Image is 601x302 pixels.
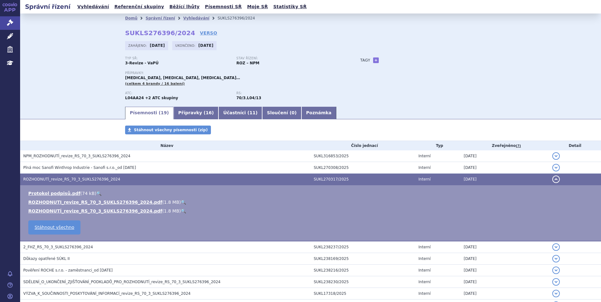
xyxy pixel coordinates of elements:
span: [MEDICAL_DATA], [MEDICAL_DATA], [MEDICAL_DATA]… [125,76,240,80]
p: Přípravky: [125,71,348,75]
li: ( ) [28,208,595,214]
p: Stav řízení: [236,57,341,60]
span: 1.8 MB [164,208,179,213]
span: Stáhnout všechny písemnosti (zip) [134,128,208,132]
span: NPM_ROZHODNUTÍ_revize_RS_70_3_SUKLS276396_2024 [23,154,130,158]
span: Interní [418,291,431,296]
span: 2_FHZ_RS_70_3_SUKLS276396_2024 [23,245,93,249]
button: detail [552,152,560,160]
a: Přípravky (16) [174,107,218,119]
li: SUKLS276396/2024 [218,13,263,23]
span: Interní [418,280,431,284]
strong: ABATACEPT [125,96,144,100]
td: SUKL270308/2025 [311,162,415,174]
button: detail [552,290,560,297]
strong: ROZ – NPM [236,61,259,65]
a: Sloučení (0) [262,107,301,119]
span: 11 [249,110,255,115]
a: 🔍 [96,191,102,196]
th: Zveřejněno [460,141,549,150]
th: Název [20,141,311,150]
a: ROZHODNUTI_revize_RS_70_3_SUKLS276396_2024.pdf [28,200,162,205]
td: [DATE] [460,162,549,174]
strong: SUKLS276396/2024 [125,29,195,37]
td: [DATE] [460,276,549,288]
a: Běžící lhůty [168,3,201,11]
h2: Správní řízení [20,2,75,11]
th: Detail [549,141,601,150]
span: Pověření ROCHE s.r.o. - zaměstnanci_od 25.03.2025 [23,268,113,272]
p: Typ SŘ: [125,57,230,60]
a: Referenční skupiny [113,3,166,11]
a: Stáhnout všechno [28,220,80,235]
a: Poznámka [301,107,336,119]
strong: Imunosupresiva -biologická léčiva k terapii revmatických, kožních nebo střevních onemocnění, spec... [236,96,245,100]
span: 16 [206,110,212,115]
button: detail [552,255,560,262]
a: Písemnosti (19) [125,107,174,119]
a: Účastníci (11) [218,107,262,119]
strong: 3-Revize - VaPÚ [125,61,158,65]
a: 🔍 [181,208,186,213]
a: Statistiky SŘ [271,3,308,11]
td: [DATE] [460,150,549,162]
a: Stáhnout všechny písemnosti (zip) [125,126,211,134]
td: SUKL316853/2025 [311,150,415,162]
button: detail [552,175,560,183]
td: SUKL238169/2025 [311,253,415,265]
td: [DATE] [460,265,549,276]
span: Důkazy opatřené SÚKL II [23,256,70,261]
button: detail [552,243,560,251]
a: Vyhledávání [75,3,111,11]
li: ( ) [28,190,595,197]
span: Plná moc Sanofi Winthrop Industrie - Sanofi s.r.o._od 20.6.2025 [23,165,136,170]
th: Číslo jednací [311,141,415,150]
span: (celkem 4 brandy / 16 balení) [125,82,185,86]
span: ROZHODNUTÍ_revize_RS_70_3_SUKLS276396_2024 [23,177,120,181]
td: [DATE] [460,253,549,265]
td: [DATE] [460,288,549,299]
li: ( ) [28,199,595,205]
p: RS: [236,91,341,95]
td: SUKL238216/2025 [311,265,415,276]
a: VERSO [200,30,217,36]
a: Správní řízení [146,16,175,20]
span: 74 kB [82,191,95,196]
td: [DATE] [460,241,549,253]
a: Písemnosti SŘ [203,3,244,11]
span: Interní [418,256,431,261]
a: Protokol podpisů.pdf [28,191,80,196]
td: SUKL270317/2025 [311,174,415,185]
a: Moje SŘ [245,3,270,11]
span: VÝZVA_K_SOUČINNOSTI_POSKYTOVÁNÍ_INFORMACÍ_revize_RS_70_3_SUKLS276396_2024 [23,291,190,296]
h3: Tagy [360,57,370,64]
a: Vyhledávání [183,16,209,20]
a: + [373,57,379,63]
span: Interní [418,165,431,170]
button: detail [552,164,560,171]
span: Interní [418,245,431,249]
a: ROZHODNUTÍ_revize_RS_70_3_SUKLS276396_2024.pdf [28,208,162,213]
span: 19 [161,110,167,115]
span: Interní [418,154,431,158]
span: SDĚLENÍ_O_UKONČENÍ_ZJIŠŤOVÁNÍ_PODKLADŮ_PRO_ROZHODNUTÍ_revize_RS_70_3_SUKLS276396_2024 [23,280,221,284]
strong: +2 ATC skupiny [145,96,178,100]
span: Ukončeno: [175,43,197,48]
a: Domů [125,16,137,20]
span: 0 [292,110,295,115]
span: Interní [418,177,431,181]
td: SUKL17318/2025 [311,288,415,299]
a: 🔍 [181,200,186,205]
span: Zahájeno: [128,43,148,48]
td: SUKL238237/2025 [311,241,415,253]
td: [DATE] [460,174,549,185]
span: Interní [418,268,431,272]
button: detail [552,278,560,286]
strong: [DATE] [150,43,165,48]
td: SUKL238230/2025 [311,276,415,288]
div: , [236,91,348,101]
button: detail [552,267,560,274]
th: Typ [415,141,460,150]
strong: [DATE] [198,43,213,48]
strong: abatacept, tocilizumab [247,96,261,100]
